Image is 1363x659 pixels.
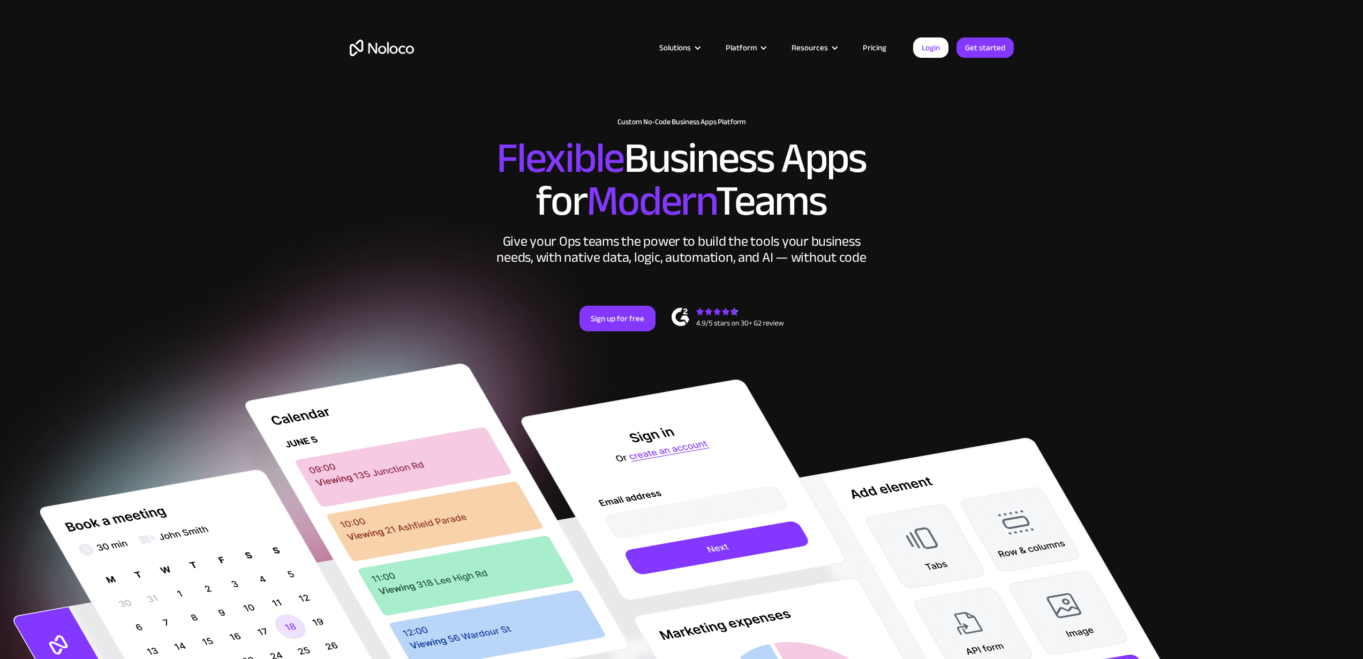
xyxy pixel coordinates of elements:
div: Resources [792,41,828,55]
a: Get started [957,37,1014,58]
h2: Business Apps for Teams [350,137,1014,223]
span: Flexible [496,118,624,198]
div: Platform [712,41,778,55]
span: Modern [586,161,716,241]
a: home [350,40,414,56]
h1: Custom No-Code Business Apps Platform [350,118,1014,126]
div: Platform [726,41,757,55]
div: Solutions [646,41,712,55]
a: Login [913,37,948,58]
div: Give your Ops teams the power to build the tools your business needs, with native data, logic, au... [494,233,869,266]
div: Resources [778,41,849,55]
a: Pricing [849,41,900,55]
a: Sign up for free [579,306,656,331]
div: Solutions [659,41,691,55]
